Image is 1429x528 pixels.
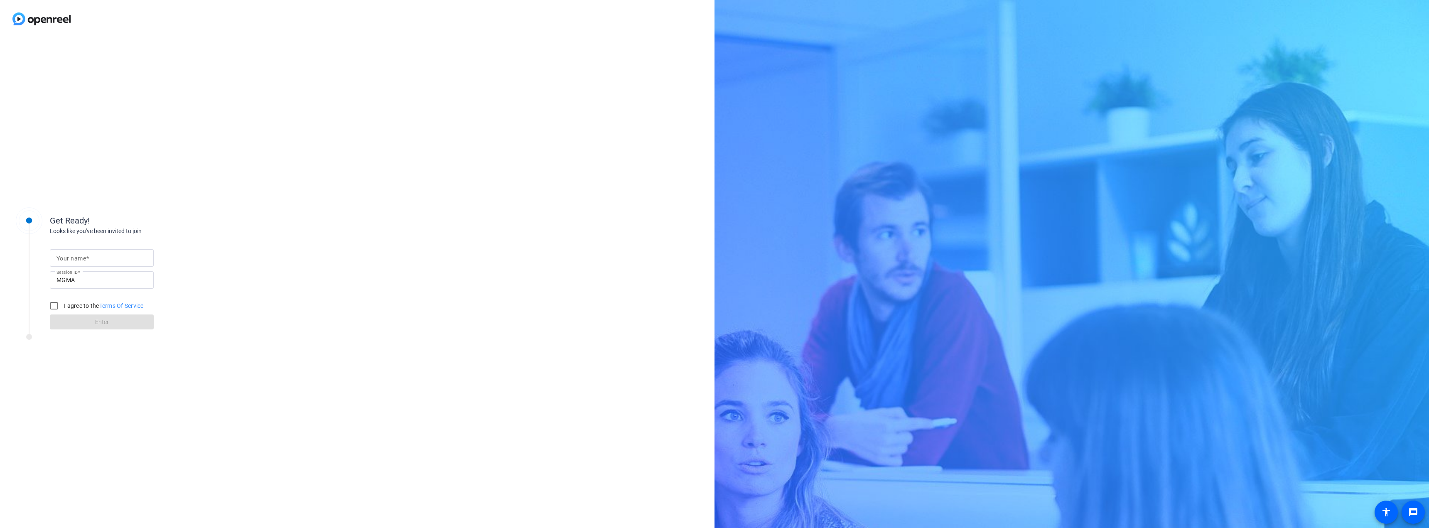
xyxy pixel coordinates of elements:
mat-icon: message [1408,507,1418,517]
a: Terms Of Service [99,302,144,309]
label: I agree to the [62,302,144,310]
mat-icon: accessibility [1381,507,1391,517]
mat-label: Session ID [56,270,78,275]
div: Get Ready! [50,214,216,227]
mat-label: Your name [56,255,86,262]
div: Looks like you've been invited to join [50,227,216,236]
